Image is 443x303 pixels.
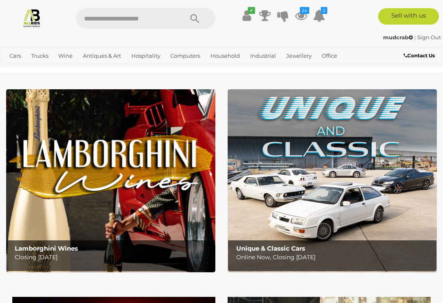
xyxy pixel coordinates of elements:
[383,34,413,41] strong: mudcrab
[228,89,437,272] a: Unique & Classic Cars Unique & Classic Cars Online Now, Closing [DATE]
[174,8,215,29] button: Search
[236,244,305,252] b: Unique & Classic Cars
[15,244,78,252] b: Lamborghini Wines
[318,49,340,63] a: Office
[295,8,307,23] a: 24
[300,7,309,14] i: 24
[80,49,124,63] a: Antiques & Art
[22,8,41,27] img: Allbids.com.au
[313,8,325,23] a: 2
[6,49,24,63] a: Cars
[167,49,203,63] a: Computers
[6,63,30,76] a: Sports
[33,63,98,76] a: [GEOGRAPHIC_DATA]
[6,89,215,272] a: Lamborghini Wines Lamborghini Wines Closing [DATE]
[383,34,414,41] a: mudcrab
[207,49,243,63] a: Household
[404,52,435,59] b: Contact Us
[236,252,432,262] p: Online Now, Closing [DATE]
[321,7,327,14] i: 2
[414,34,416,41] span: |
[247,49,279,63] a: Industrial
[128,49,164,63] a: Hospitality
[55,49,76,63] a: Wine
[6,89,215,272] img: Lamborghini Wines
[404,51,437,60] a: Contact Us
[15,252,211,262] p: Closing [DATE]
[378,8,439,25] a: Sell with us
[283,49,315,63] a: Jewellery
[241,8,253,23] a: ✔
[228,89,437,272] img: Unique & Classic Cars
[248,7,255,14] i: ✔
[28,49,52,63] a: Trucks
[417,34,441,41] a: Sign Out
